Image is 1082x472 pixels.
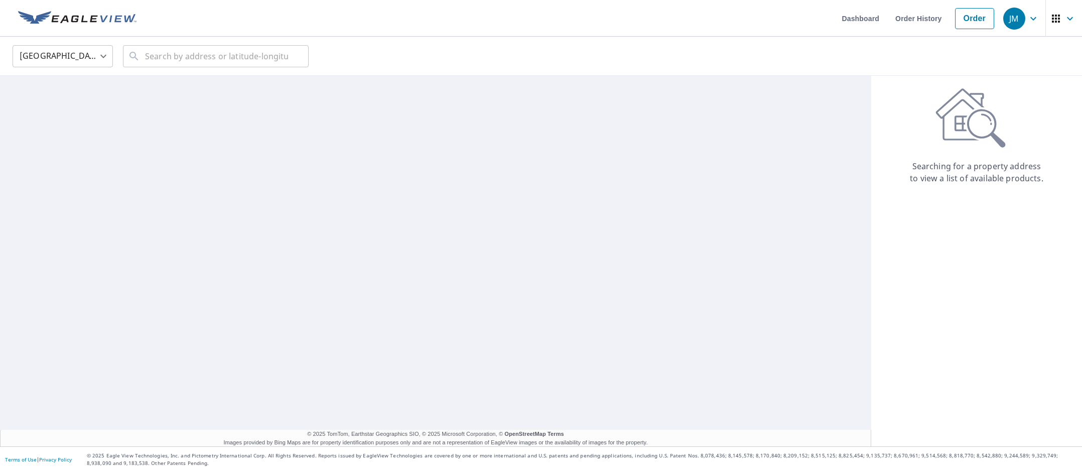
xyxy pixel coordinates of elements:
[510,430,552,437] a: OpenStreetMap
[145,42,288,70] input: Search by address or latitude-longitude
[39,456,72,463] a: Privacy Policy
[301,430,571,438] span: © 2025 TomTom, Earthstar Geographics SIO, © 2025 Microsoft Corporation, ©
[18,11,137,26] img: EV Logo
[554,430,571,437] a: Terms
[87,452,1077,467] p: © 2025 Eagle View Technologies, Inc. and Pictometry International Corp. All Rights Reserved. Repo...
[5,456,36,463] a: Terms of Use
[1003,8,1025,30] div: JM
[5,456,72,462] p: |
[909,160,1044,184] p: Searching for a property address to view a list of available products.
[954,8,994,29] a: Order
[13,42,113,70] div: [GEOGRAPHIC_DATA]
